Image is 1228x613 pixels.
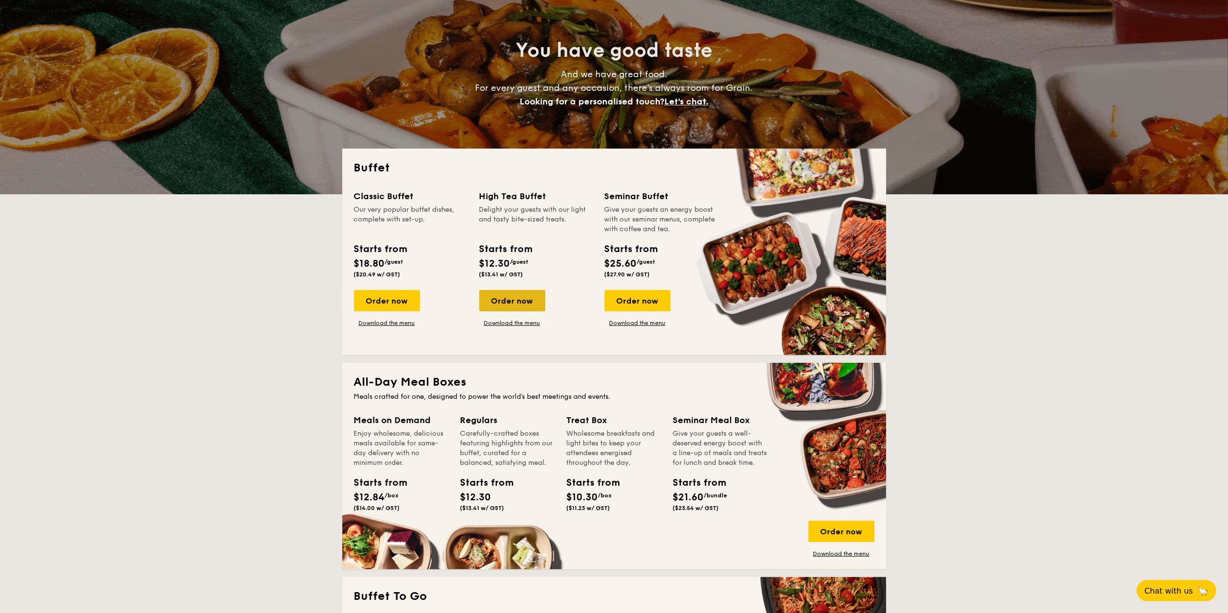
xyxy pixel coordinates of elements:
div: High Tea Buffet [479,189,593,203]
div: Starts from [354,476,398,490]
div: Starts from [673,476,717,490]
span: $12.30 [460,492,491,503]
div: Enjoy wholesome, delicious meals available for same-day delivery with no minimum order. [354,429,449,468]
div: Starts from [354,242,407,256]
div: Give your guests an energy boost with our seminar menus, complete with coffee and tea. [605,205,718,234]
span: Chat with us [1144,586,1193,596]
span: /box [598,492,612,499]
div: Regulars [460,413,555,427]
span: $25.60 [605,258,637,270]
span: ($11.23 w/ GST) [567,505,610,511]
span: /box [385,492,399,499]
div: Classic Buffet [354,189,468,203]
span: /bundle [704,492,727,499]
div: Order now [479,290,545,311]
div: Delight your guests with our light and tasty bite-sized treats. [479,205,593,234]
span: ($23.54 w/ GST) [673,505,719,511]
a: Download the menu [808,550,875,558]
a: Download the menu [354,319,420,327]
span: ($14.00 w/ GST) [354,505,400,511]
span: And we have great food. For every guest and any occasion, there’s always room for Grain. [475,69,753,107]
a: Download the menu [605,319,671,327]
a: Download the menu [479,319,545,327]
div: Starts from [479,242,532,256]
span: $12.84 [354,492,385,503]
span: ($27.90 w/ GST) [605,271,650,278]
div: Starts from [605,242,657,256]
span: $21.60 [673,492,704,503]
div: Treat Box [567,413,661,427]
div: Order now [808,521,875,542]
span: ($13.41 w/ GST) [479,271,523,278]
span: Let's chat. [664,96,708,107]
div: Seminar Meal Box [673,413,768,427]
div: Order now [354,290,420,311]
div: Wholesome breakfasts and light bites to keep your attendees energised throughout the day. [567,429,661,468]
div: Our very popular buffet dishes, complete with set-up. [354,205,468,234]
h2: Buffet To Go [354,589,875,604]
h2: Buffet [354,160,875,176]
span: 🦙 [1197,585,1209,596]
div: Give your guests a well-deserved energy boost with a line-up of meals and treats for lunch and br... [673,429,768,468]
span: $12.30 [479,258,510,270]
div: Carefully-crafted boxes featuring highlights from our buffet, curated for a balanced, satisfying ... [460,429,555,468]
span: $18.80 [354,258,385,270]
span: /guest [385,258,404,265]
span: /guest [510,258,529,265]
span: $10.30 [567,492,598,503]
div: Order now [605,290,671,311]
div: Starts from [460,476,504,490]
div: Meals on Demand [354,413,449,427]
div: Seminar Buffet [605,189,718,203]
button: Chat with us🦙 [1137,580,1216,601]
span: You have good taste [516,39,712,62]
span: ($13.41 w/ GST) [460,505,505,511]
span: /guest [637,258,656,265]
div: Starts from [567,476,610,490]
span: ($20.49 w/ GST) [354,271,401,278]
span: Looking for a personalised touch? [520,96,664,107]
h2: All-Day Meal Boxes [354,375,875,390]
div: Meals crafted for one, designed to power the world's best meetings and events. [354,392,875,402]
